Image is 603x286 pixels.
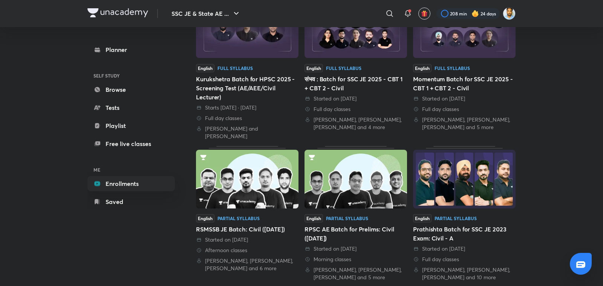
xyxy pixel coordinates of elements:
[413,116,516,131] div: Shailesh Vaidya, Pramod Kumar, Praveen Kumar and 5 more
[305,266,407,281] div: Abhishek Sharma, Pramod Kumar, Praveen Kumar and 5 more
[196,75,298,102] div: Kurukshetra Batch for HPSC 2025 - Screening Test (AE/AEE/Civil Lecturer)
[305,64,323,72] span: English
[413,105,516,113] div: Full day classes
[413,95,516,102] div: Started on 11 Jul 2025
[503,7,516,20] img: Kunal Pradeep
[217,216,260,221] div: Partial Syllabus
[87,136,175,151] a: Free live classes
[435,216,477,221] div: Partial Syllabus
[87,118,175,133] a: Playlist
[87,100,175,115] a: Tests
[326,66,361,70] div: Full Syllabus
[413,146,516,281] a: ThumbnailEnglishPartial SyllabusPrathishta Batch for SSC JE 2023 Exam: Civil - A Started on [DATE...
[87,163,175,176] h6: ME
[413,225,516,243] div: Prathishta Batch for SSC JE 2023 Exam: Civil - A
[326,216,368,221] div: Partial Syllabus
[87,82,175,97] a: Browse
[305,245,407,253] div: Started on 22 Jan 2022
[305,150,407,208] img: Thumbnail
[87,8,148,17] img: Company Logo
[196,146,298,281] a: ThumbnailEnglishPartial SyllabusRSMSSB JE Batch: Civil ([DATE]) Started on [DATE] Afternoon class...
[196,214,214,222] span: English
[413,256,516,263] div: Full day classes
[196,257,298,272] div: Abhishek Sharma, Pramod Kumar, Praveen Kumar and 6 more
[305,225,407,243] div: RPSC AE Batch for Prelims: Civil ([DATE])
[167,6,245,21] button: SSC JE & State AE ...
[196,114,298,122] div: Full day classes
[418,8,430,20] button: avatar
[87,69,175,82] h6: SELF STUDY
[413,245,516,253] div: Started on 24 Nov 2022
[413,266,516,281] div: Shivangi Gautam, Shailesh Vaidya, Amit Zarola and 10 more
[421,10,428,17] img: avatar
[196,64,214,72] span: English
[305,116,407,131] div: Pramod Kumar, Praveen Kumar, Deepali Mishra and 4 more
[305,256,407,263] div: Morning classes
[87,8,148,19] a: Company Logo
[196,246,298,254] div: Afternoon classes
[87,42,175,57] a: Planner
[196,125,298,140] div: Pramod Kumar and Amit Vijay
[413,64,432,72] span: English
[471,10,479,17] img: streak
[217,66,253,70] div: Full Syllabus
[305,146,407,281] a: ThumbnailEnglishPartial SyllabusRPSC AE Batch for Prelims: Civil ([DATE]) Started on [DATE] Morni...
[87,194,175,209] a: Saved
[305,95,407,102] div: Started on 23 May 2025
[305,75,407,93] div: संभव : Batch for SSC JE 2025 - CBT 1 + CBT 2 - Civil
[196,104,298,111] div: Starts in 7 days · 10 Sept 2025
[196,225,298,234] div: RSMSSB JE Batch: Civil ([DATE])
[196,236,298,243] div: Started on 23 Feb 2022
[413,75,516,93] div: Momentum Batch for SSC JE 2025 - CBT 1 + CBT 2 - Civil
[87,176,175,191] a: Enrollments
[305,214,323,222] span: English
[413,150,516,208] img: Thumbnail
[435,66,470,70] div: Full Syllabus
[196,150,298,208] img: Thumbnail
[413,214,432,222] span: English
[305,105,407,113] div: Full day classes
